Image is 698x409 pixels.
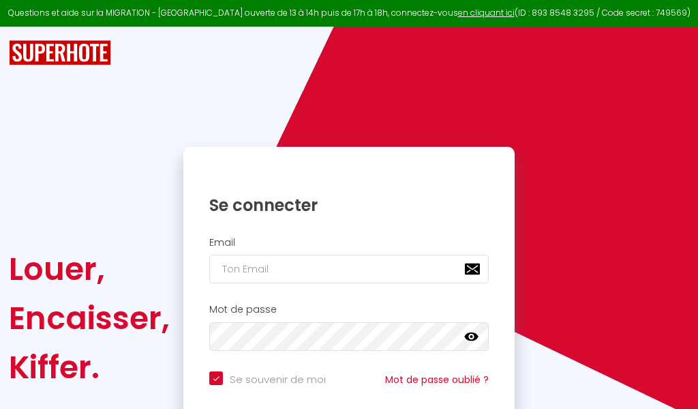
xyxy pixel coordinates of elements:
div: Kiffer. [9,343,170,392]
h2: Mot de passe [209,304,489,315]
div: Louer, [9,244,170,294]
h2: Email [209,237,489,249]
div: Encaisser, [9,294,170,343]
img: SuperHote logo [9,40,111,66]
h1: Se connecter [209,195,489,216]
a: en cliquant ici [458,7,515,18]
input: Ton Email [209,255,489,283]
a: Mot de passe oublié ? [385,373,489,386]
